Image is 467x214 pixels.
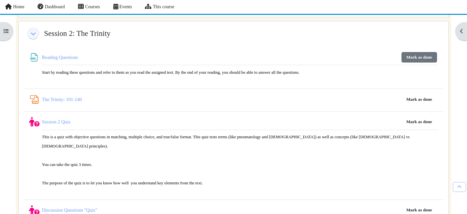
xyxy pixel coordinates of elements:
[401,52,437,63] button: Mark Reading Questions as done
[44,29,111,38] a: Session 2: The Trinity
[85,4,100,9] span: Courses
[42,132,438,188] p: This is a quiz with objective questions in matching, multiple choice, and true/false format. This...
[42,68,438,77] p: Start by reading these questions and refer to them as you read the assigned text. By the end of y...
[27,28,39,40] a: Session 2: The Trinity
[45,4,65,9] span: Dashboard
[42,55,79,60] a: Reading Questions
[13,4,24,9] span: Home
[119,4,132,9] span: Events
[42,97,82,102] a: The Trinity: 101-140
[27,28,39,39] span: Collapse
[42,207,97,213] a: Discussion Questions "Quiz"
[401,94,437,105] button: Mark The Trinity: 101-140 as done
[42,119,70,124] a: Session 2 Quiz
[153,4,174,9] span: This course
[401,117,437,127] button: Mark Session 2 Quiz as done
